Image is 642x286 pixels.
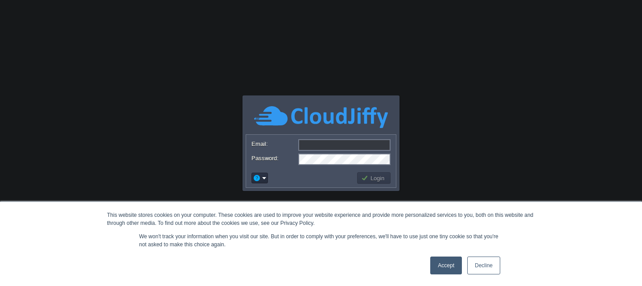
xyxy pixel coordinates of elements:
[430,257,462,274] a: Accept
[139,232,503,249] p: We won't track your information when you visit our site. But in order to comply with your prefere...
[107,211,535,227] div: This website stores cookies on your computer. These cookies are used to improve your website expe...
[467,257,500,274] a: Decline
[254,105,388,129] img: CloudJiffy
[361,174,387,182] button: Login
[251,153,297,163] label: Password:
[251,139,297,149] label: Email:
